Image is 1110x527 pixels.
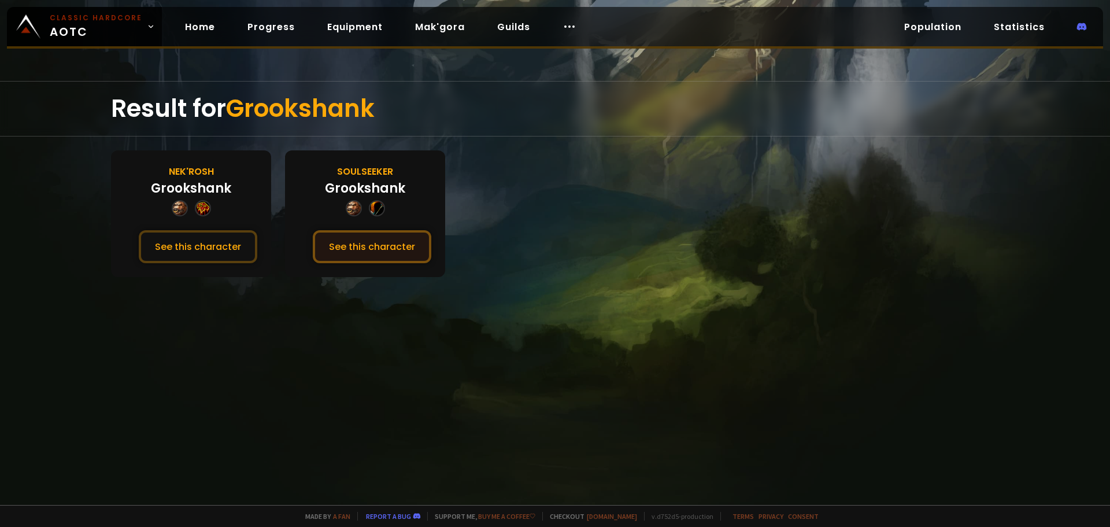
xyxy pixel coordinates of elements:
[644,512,713,521] span: v. d752d5 - production
[333,512,350,521] a: a fan
[732,512,754,521] a: Terms
[478,512,535,521] a: Buy me a coffee
[542,512,637,521] span: Checkout
[427,512,535,521] span: Support me,
[226,91,375,126] span: Grookshank
[406,15,474,39] a: Mak'gora
[488,15,539,39] a: Guilds
[139,230,257,263] button: See this character
[318,15,392,39] a: Equipment
[50,13,142,23] small: Classic Hardcore
[325,179,405,198] div: Grookshank
[587,512,637,521] a: [DOMAIN_NAME]
[111,82,999,136] div: Result for
[313,230,431,263] button: See this character
[366,512,411,521] a: Report a bug
[169,164,214,179] div: Nek'Rosh
[151,179,231,198] div: Grookshank
[7,7,162,46] a: Classic HardcoreAOTC
[176,15,224,39] a: Home
[895,15,971,39] a: Population
[337,164,393,179] div: Soulseeker
[985,15,1054,39] a: Statistics
[298,512,350,521] span: Made by
[788,512,819,521] a: Consent
[50,13,142,40] span: AOTC
[238,15,304,39] a: Progress
[758,512,783,521] a: Privacy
